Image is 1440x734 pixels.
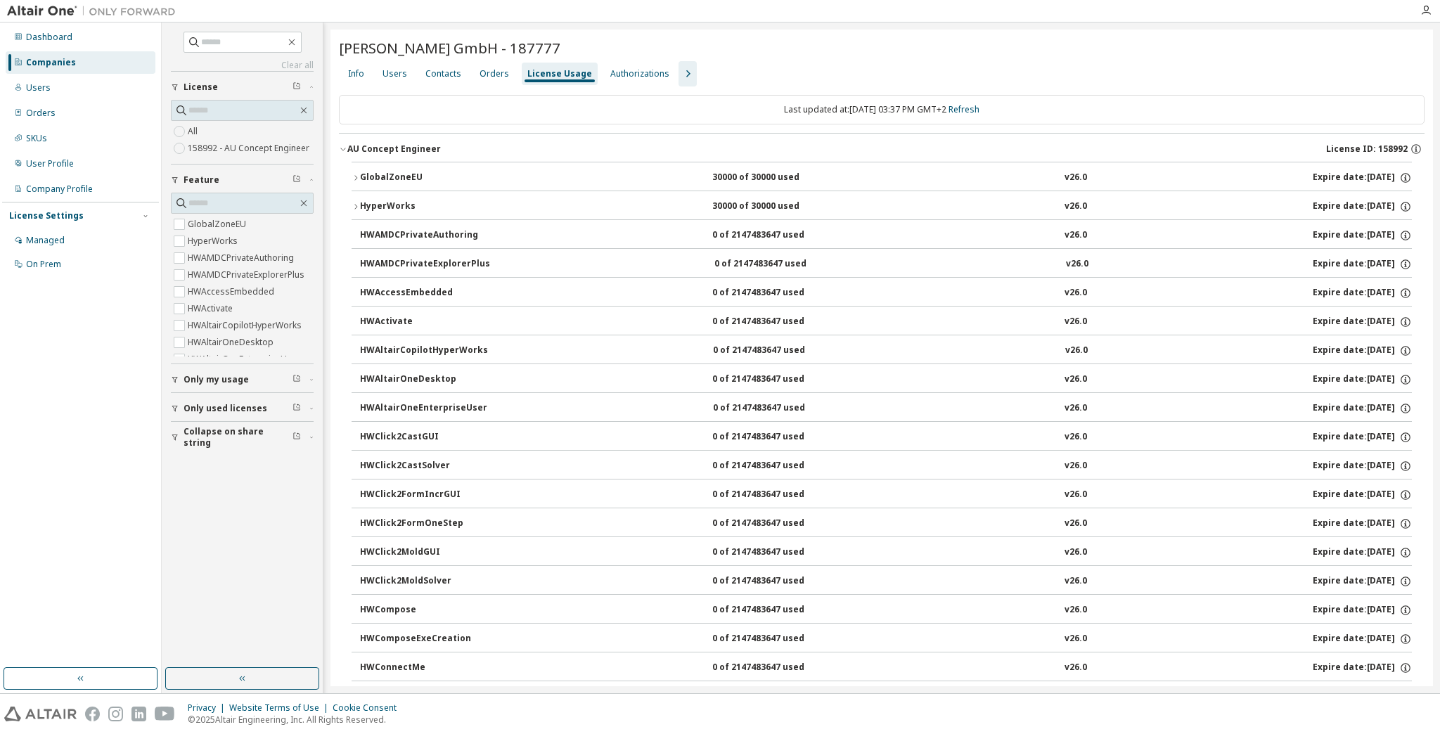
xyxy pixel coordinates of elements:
div: Orders [480,68,509,79]
p: © 2025 Altair Engineering, Inc. All Rights Reserved. [188,714,405,726]
div: Managed [26,235,65,246]
div: v26.0 [1065,546,1087,559]
div: Company Profile [26,183,93,195]
div: v26.0 [1065,345,1088,357]
div: Expire date: [DATE] [1313,633,1412,645]
div: v26.0 [1065,373,1087,386]
div: 0 of 2147483647 used [712,662,839,674]
div: SKUs [26,133,47,144]
button: HWAltairOneEnterpriseUser0 of 2147483647 usedv26.0Expire date:[DATE] [360,393,1412,424]
button: HWClick2CastSolver0 of 2147483647 usedv26.0Expire date:[DATE] [360,451,1412,482]
img: Altair One [7,4,183,18]
label: HWAltairCopilotHyperWorks [188,317,304,334]
label: HWAltairOneEnterpriseUser [188,351,303,368]
button: Only my usage [171,364,314,395]
div: HWClick2CastGUI [360,431,487,444]
div: v26.0 [1065,316,1087,328]
div: v26.0 [1065,229,1087,242]
span: Clear filter [292,403,301,414]
div: AU Concept Engineer [347,143,441,155]
div: Authorizations [610,68,669,79]
button: HWActivate0 of 2147483647 usedv26.0Expire date:[DATE] [360,307,1412,337]
div: Expire date: [DATE] [1313,345,1412,357]
div: v26.0 [1065,402,1087,415]
div: Expire date: [DATE] [1313,517,1412,530]
div: Users [382,68,407,79]
img: facebook.svg [85,707,100,721]
span: [PERSON_NAME] GmbH - 187777 [339,38,560,58]
div: 0 of 2147483647 used [712,604,839,617]
span: Only my usage [184,374,249,385]
button: HWClick2MoldSolver0 of 2147483647 usedv26.0Expire date:[DATE] [360,566,1412,597]
img: youtube.svg [155,707,175,721]
a: Clear all [171,60,314,71]
div: Expire date: [DATE] [1313,402,1412,415]
div: License Usage [527,68,592,79]
div: v26.0 [1065,575,1087,588]
div: Info [348,68,364,79]
span: Clear filter [292,82,301,93]
div: Expire date: [DATE] [1313,258,1412,271]
button: HWAltairCopilotHyperWorks0 of 2147483647 usedv26.0Expire date:[DATE] [360,335,1412,366]
div: HWAltairOneEnterpriseUser [360,402,487,415]
div: License Settings [9,210,84,221]
div: 30000 of 30000 used [712,172,839,184]
button: HWConnectMe0 of 2147483647 usedv26.0Expire date:[DATE] [360,652,1412,683]
img: instagram.svg [108,707,123,721]
div: Expire date: [DATE] [1313,662,1412,674]
div: 0 of 2147483647 used [712,489,839,501]
label: HyperWorks [188,233,240,250]
button: AU Concept EngineerLicense ID: 158992 [339,134,1425,165]
div: v26.0 [1065,172,1087,184]
div: 0 of 2147483647 used [714,258,841,271]
div: Expire date: [DATE] [1313,172,1412,184]
label: HWAMDCPrivateExplorerPlus [188,266,307,283]
div: Dashboard [26,32,72,43]
div: v26.0 [1065,517,1087,530]
div: Expire date: [DATE] [1313,489,1412,501]
span: Feature [184,174,219,186]
div: HWClick2MoldSolver [360,575,487,588]
div: HWAMDCPrivateExplorerPlus [360,258,490,271]
div: Users [26,82,51,94]
div: Last updated at: [DATE] 03:37 PM GMT+2 [339,95,1425,124]
span: Only used licenses [184,403,267,414]
button: License [171,72,314,103]
div: v26.0 [1066,258,1088,271]
div: Expire date: [DATE] [1313,287,1412,300]
div: On Prem [26,259,61,270]
div: Companies [26,57,76,68]
button: Only used licenses [171,393,314,424]
div: Expire date: [DATE] [1313,575,1412,588]
button: HWCompose0 of 2147483647 usedv26.0Expire date:[DATE] [360,595,1412,626]
div: User Profile [26,158,74,169]
span: Clear filter [292,374,301,385]
div: 0 of 2147483647 used [712,316,839,328]
div: HWComposeExeCreation [360,633,487,645]
div: 0 of 2147483647 used [712,517,839,530]
div: v26.0 [1065,662,1087,674]
div: v26.0 [1065,287,1087,300]
span: Clear filter [292,174,301,186]
div: HWClick2FormIncrGUI [360,489,487,501]
div: HWActivate [360,316,487,328]
div: 30000 of 30000 used [712,200,839,213]
div: v26.0 [1065,604,1087,617]
div: Expire date: [DATE] [1313,546,1412,559]
div: HWClick2MoldGUI [360,546,487,559]
div: Expire date: [DATE] [1313,229,1412,242]
button: HWAltairOneDesktop0 of 2147483647 usedv26.0Expire date:[DATE] [360,364,1412,395]
button: HWComposeExeCreation0 of 2147483647 usedv26.0Expire date:[DATE] [360,624,1412,655]
button: HWClick2FormOneStep0 of 2147483647 usedv26.0Expire date:[DATE] [360,508,1412,539]
div: Expire date: [DATE] [1313,200,1412,213]
label: All [188,123,200,140]
label: GlobalZoneEU [188,216,249,233]
div: Contacts [425,68,461,79]
button: HyperWorks30000 of 30000 usedv26.0Expire date:[DATE] [352,191,1412,222]
label: HWAMDCPrivateAuthoring [188,250,297,266]
div: 0 of 2147483647 used [712,431,839,444]
button: Collapse on share string [171,422,314,453]
div: Website Terms of Use [229,702,333,714]
button: HWAMDCPrivateExplorerPlus0 of 2147483647 usedv26.0Expire date:[DATE] [360,249,1412,280]
label: HWAccessEmbedded [188,283,277,300]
